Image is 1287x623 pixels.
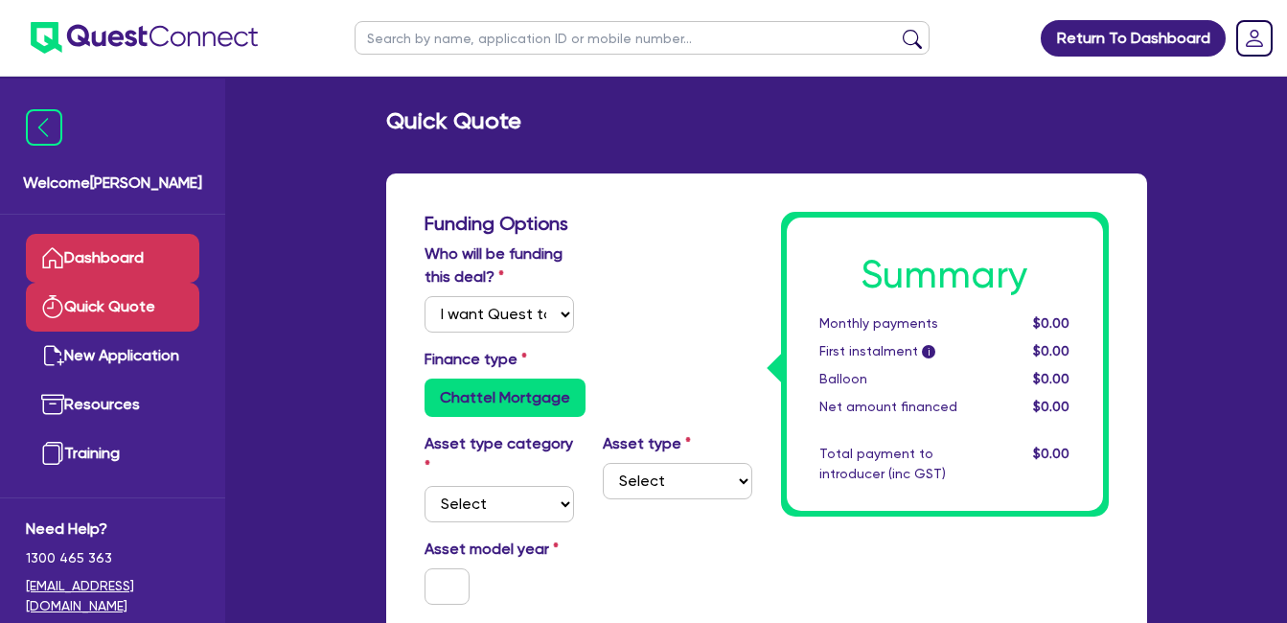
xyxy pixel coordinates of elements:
div: Balloon [805,369,992,389]
a: Training [26,429,199,478]
img: training [41,442,64,465]
span: Welcome [PERSON_NAME] [23,172,202,195]
a: Dropdown toggle [1230,13,1279,63]
div: First instalment [805,341,992,361]
a: Quick Quote [26,283,199,332]
img: resources [41,393,64,416]
a: Dashboard [26,234,199,283]
img: quest-connect-logo-blue [31,22,258,54]
div: Total payment to introducer (inc GST) [805,444,992,484]
span: 1300 465 363 [26,548,199,568]
div: Monthly payments [805,313,992,334]
div: Net amount financed [805,397,992,417]
img: quick-quote [41,295,64,318]
label: Asset type [603,432,691,455]
h1: Summary [819,252,1070,298]
label: Chattel Mortgage [425,379,586,417]
a: [EMAIL_ADDRESS][DOMAIN_NAME] [26,576,199,616]
span: $0.00 [1033,399,1069,414]
a: New Application [26,332,199,381]
span: $0.00 [1033,315,1069,331]
span: $0.00 [1033,343,1069,358]
a: Return To Dashboard [1041,20,1226,57]
label: Asset type category [425,432,574,478]
h2: Quick Quote [386,107,521,135]
label: Finance type [425,348,527,371]
span: i [922,345,935,358]
img: new-application [41,344,64,367]
label: Asset model year [410,538,588,561]
span: Need Help? [26,518,199,541]
a: Resources [26,381,199,429]
input: Search by name, application ID or mobile number... [355,21,930,55]
span: $0.00 [1033,371,1069,386]
label: Who will be funding this deal? [425,242,574,288]
h3: Funding Options [425,212,752,235]
span: $0.00 [1033,446,1069,461]
img: icon-menu-close [26,109,62,146]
